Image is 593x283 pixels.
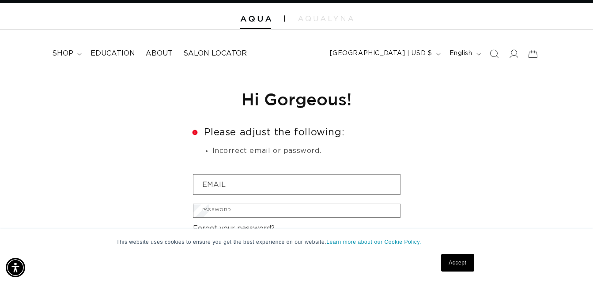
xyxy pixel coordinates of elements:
img: aqualyna.com [298,16,353,21]
summary: Search [484,44,504,63]
div: Accessibility Menu [6,258,25,277]
a: Accept [441,254,474,272]
button: [GEOGRAPHIC_DATA] | USD $ [325,45,444,62]
img: Aqua Hair Extensions [240,16,271,22]
iframe: Chat Widget [476,188,593,283]
span: [GEOGRAPHIC_DATA] | USD $ [330,49,432,58]
summary: shop [47,44,85,63]
button: English [444,45,484,62]
li: Incorrect email or password. [212,145,400,157]
span: Salon Locator [183,49,247,58]
span: English [449,49,472,58]
h2: Please adjust the following: [193,127,400,137]
span: Education [91,49,135,58]
input: Email [193,175,400,194]
a: About [140,44,178,63]
p: This website uses cookies to ensure you get the best experience on our website. [117,238,477,246]
a: Salon Locator [178,44,252,63]
h1: Hi Gorgeous! [193,88,400,110]
span: About [146,49,173,58]
a: Forgot your password? [193,222,275,235]
span: shop [52,49,73,58]
a: Education [85,44,140,63]
a: Learn more about our Cookie Policy. [326,239,421,245]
